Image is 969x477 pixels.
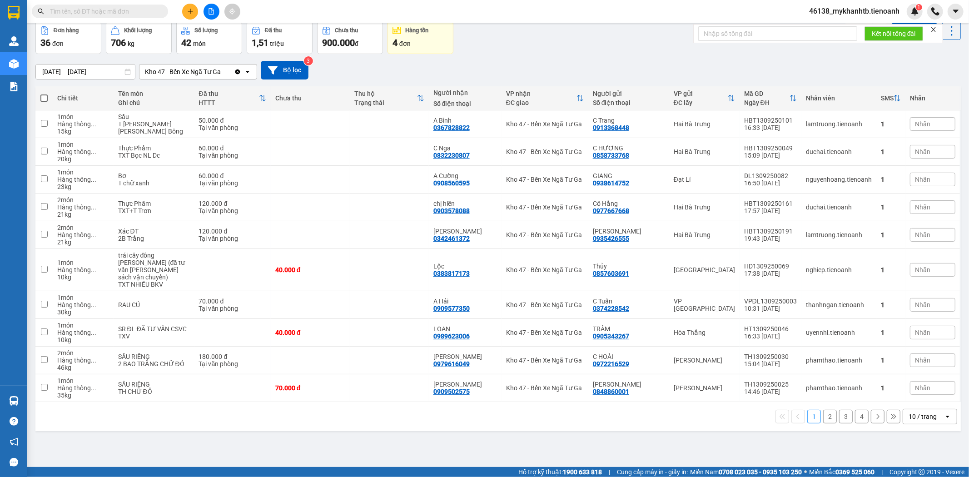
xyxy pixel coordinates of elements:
[9,82,19,91] img: solution-icon
[806,357,872,364] div: phamthao.tienoanh
[563,468,602,476] strong: 1900 633 818
[193,40,206,47] span: món
[806,301,872,308] div: thanhngan.tienoanh
[506,148,584,155] div: Kho 47 - Bến Xe Ngã Tư Ga
[91,357,96,364] span: ...
[911,7,919,15] img: icon-new-feature
[128,40,134,47] span: kg
[674,148,735,155] div: Hai Bà Trưng
[433,89,497,96] div: Người nhận
[199,360,266,368] div: Tại văn phòng
[823,410,837,423] button: 2
[593,270,629,277] div: 0857603691
[915,204,930,211] span: Nhãn
[57,384,109,392] div: Hàng thông thường
[802,5,907,17] span: 46138_mykhanhtb.tienoanh
[57,377,109,384] div: 1 món
[187,8,194,15] span: plus
[744,144,797,152] div: HBT1309250049
[57,155,109,163] div: 20 kg
[354,99,417,106] div: Trạng thái
[57,176,109,183] div: Hàng thông thường
[744,228,797,235] div: HBT1309250191
[111,37,126,48] span: 706
[182,4,198,20] button: plus
[57,273,109,281] div: 10 kg
[54,27,79,34] div: Đơn hàng
[744,325,797,333] div: HT1309250046
[91,329,96,336] span: ...
[804,470,807,474] span: ⚪️
[915,384,930,392] span: Nhãn
[502,86,588,110] th: Toggle SortBy
[433,235,470,242] div: 0342461372
[199,99,259,106] div: HTTT
[674,384,735,392] div: [PERSON_NAME]
[855,410,869,423] button: 4
[744,388,797,395] div: 14:46 [DATE]
[433,333,470,340] div: 0989623006
[118,353,190,360] div: SẦU RIÊNG
[208,8,214,15] span: file-add
[674,266,735,273] div: [GEOGRAPHIC_DATA]
[915,301,930,308] span: Nhãn
[10,458,18,467] span: message
[593,325,665,333] div: TRÂM
[593,90,665,97] div: Người gửi
[915,231,930,238] span: Nhãn
[317,21,383,54] button: Chưa thu900.000đ
[593,298,665,305] div: C Tuấn
[9,36,19,46] img: warehouse-icon
[199,207,266,214] div: Tại văn phòng
[433,381,497,388] div: CHỊ MINH
[617,467,688,477] span: Cung cấp máy in - giấy in:
[593,172,665,179] div: GIANG
[881,120,901,128] div: 1
[593,235,629,242] div: 0935426555
[865,26,923,41] button: Kết nối tổng đài
[674,90,728,97] div: VP gửi
[57,148,109,155] div: Hàng thông thường
[199,152,266,159] div: Tại văn phòng
[57,301,109,308] div: Hàng thông thường
[247,21,313,54] button: Đã thu1,51 triệu
[52,40,64,47] span: đơn
[57,357,109,364] div: Hàng thông thường
[388,21,453,54] button: Hàng tồn4đơn
[194,86,271,110] th: Toggle SortBy
[229,8,235,15] span: aim
[744,270,797,277] div: 17:38 [DATE]
[91,148,96,155] span: ...
[952,7,960,15] span: caret-down
[910,94,955,102] div: Nhãn
[50,6,157,16] input: Tìm tên, số ĐT hoặc mã đơn
[118,281,190,288] div: TXT NHIỀU BKV
[118,113,190,120] div: Sầu
[118,235,190,242] div: 2B Trắng
[674,120,735,128] div: Hai Bà Trưng
[433,172,497,179] div: A Cường
[674,204,735,211] div: Hai Bà Trưng
[57,322,109,329] div: 1 món
[915,357,930,364] span: Nhãn
[593,353,665,360] div: C HOÀI
[91,231,96,238] span: ...
[917,4,920,10] span: 1
[809,467,875,477] span: Miền Bắc
[744,172,797,179] div: DL1309250082
[57,238,109,246] div: 21 kg
[674,231,735,238] div: Hai Bà Trưng
[744,235,797,242] div: 19:43 [DATE]
[744,200,797,207] div: HBT1309250161
[199,144,266,152] div: 60.000 đ
[593,263,665,270] div: Thủy
[57,113,109,120] div: 1 món
[744,360,797,368] div: 15:04 [DATE]
[91,266,96,273] span: ...
[674,99,728,106] div: ĐC lấy
[593,228,665,235] div: Tuấn Anh
[234,68,241,75] svg: Clear value
[744,353,797,360] div: TH1309250030
[176,21,242,54] button: Số lượng42món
